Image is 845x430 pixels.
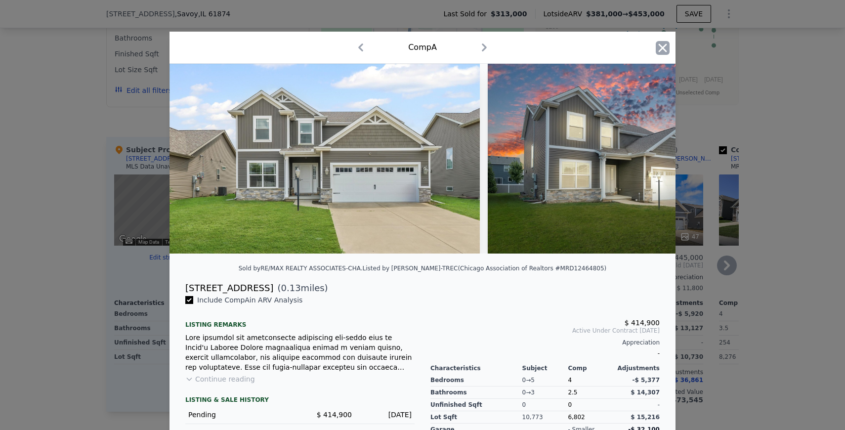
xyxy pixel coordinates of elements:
[568,377,572,384] span: 4
[408,42,437,53] div: Comp A
[430,399,522,411] div: Unfinished Sqft
[430,327,660,335] span: Active Under Contract [DATE]
[430,411,522,424] div: Lot Sqft
[522,374,568,387] div: 0 → 5
[568,387,614,399] div: 2.5
[568,414,585,421] span: 6,802
[568,401,572,408] span: 0
[169,64,480,254] img: Property Img
[185,281,273,295] div: [STREET_ADDRESS]
[522,364,568,372] div: Subject
[273,281,328,295] span: ( miles)
[360,410,412,420] div: [DATE]
[188,410,292,420] div: Pending
[625,319,660,327] span: $ 414,900
[430,387,522,399] div: Bathrooms
[614,399,660,411] div: -
[185,313,415,329] div: Listing remarks
[430,364,522,372] div: Characteristics
[239,265,363,272] div: Sold by RE/MAX REALTY ASSOCIATES-CHA .
[633,377,660,384] span: -$ 5,377
[631,389,660,396] span: $ 14,307
[185,396,415,406] div: LISTING & SALE HISTORY
[568,364,614,372] div: Comp
[522,411,568,424] div: 10,773
[430,339,660,346] div: Appreciation
[522,399,568,411] div: 0
[522,387,568,399] div: 0 → 3
[185,374,255,384] button: Continue reading
[430,346,660,360] div: -
[488,64,772,254] img: Property Img
[631,414,660,421] span: $ 15,216
[430,374,522,387] div: Bedrooms
[185,333,415,372] div: Lore ipsumdol sit ametconsecte adipiscing eli-seddo eius te Incid'u Laboree Dolore magnaaliqua en...
[363,265,607,272] div: Listed by [PERSON_NAME]-TREC (Chicago Association of Realtors #MRD12464805)
[281,283,301,293] span: 0.13
[193,296,306,304] span: Include Comp A in ARV Analysis
[614,364,660,372] div: Adjustments
[317,411,352,419] span: $ 414,900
